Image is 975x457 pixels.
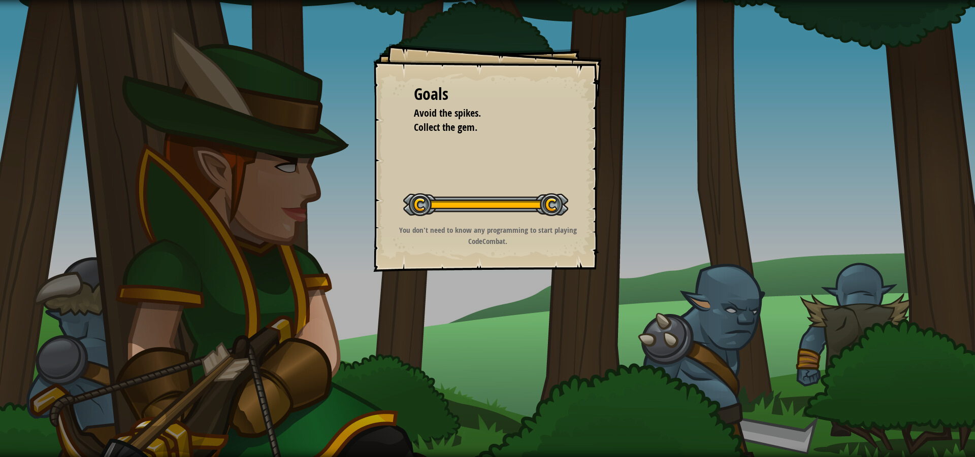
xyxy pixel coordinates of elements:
li: Collect the gem. [401,120,559,135]
span: Collect the gem. [414,120,477,134]
span: Avoid the spikes. [414,106,481,120]
p: You don't need to know any programming to start playing CodeCombat. [386,225,590,247]
li: Avoid the spikes. [401,106,559,121]
div: Goals [414,83,561,106]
